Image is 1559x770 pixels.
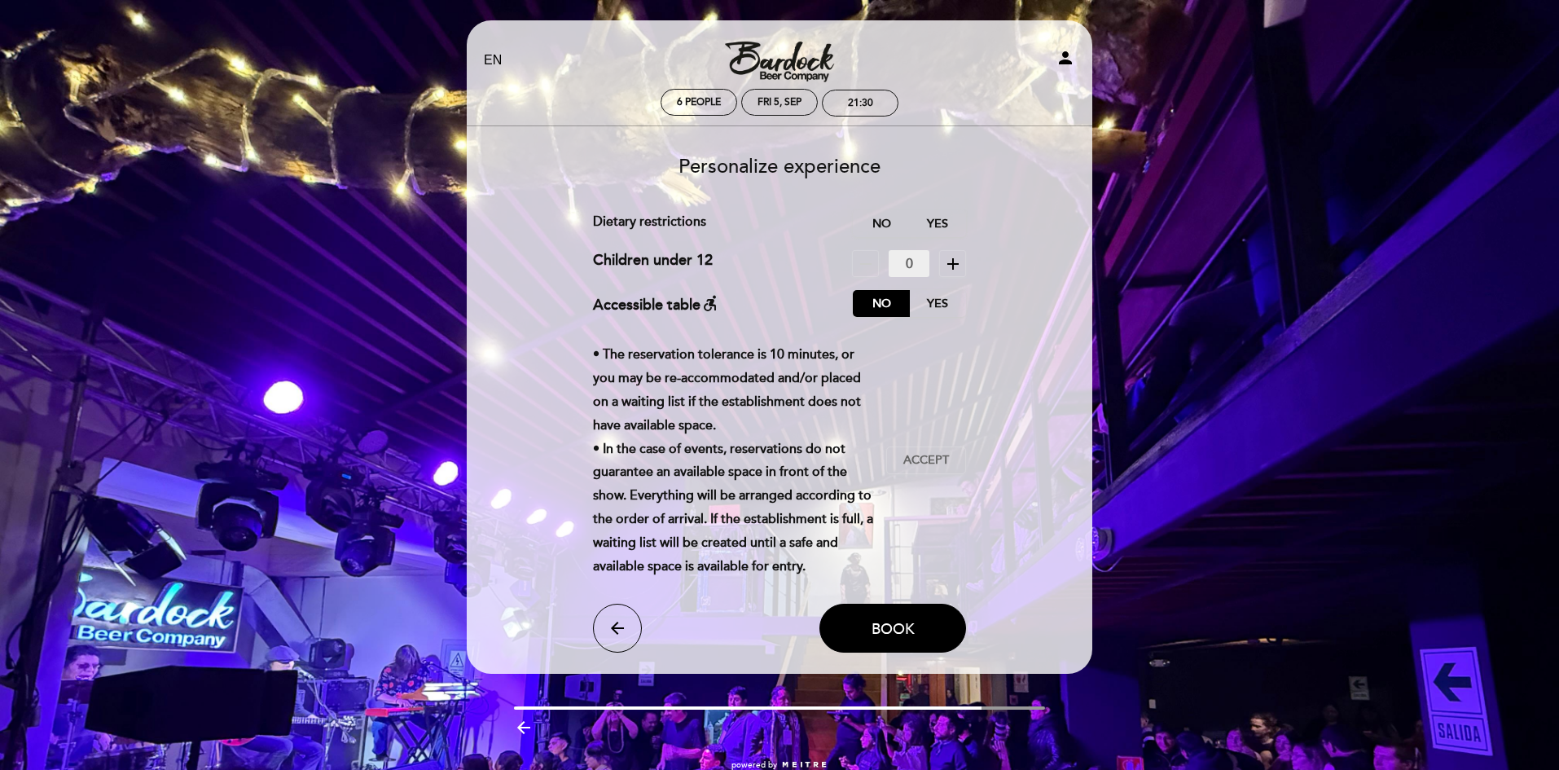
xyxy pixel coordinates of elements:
i: remove [856,254,876,274]
img: MEITRE [781,761,828,769]
span: 6 people [677,96,721,108]
a: Bardock Cusco - [GEOGRAPHIC_DATA][PERSON_NAME] [678,38,881,83]
span: Personalize experience [678,155,881,178]
button: Accept [886,447,966,474]
button: arrow_back [593,604,642,653]
i: arrow_backward [514,718,534,737]
div: Dietary restrictions [593,210,854,237]
label: Yes [909,290,966,317]
label: No [853,210,910,237]
div: 21:30 [848,97,873,109]
button: Book [819,604,966,653]
span: Book [872,620,915,638]
i: accessible_forward [700,293,720,313]
div: Children under 12 [593,250,713,277]
i: person [1056,48,1075,68]
label: Yes [909,210,966,237]
span: Accept [903,452,949,469]
i: arrow_back [608,618,627,638]
div: Accessible table [593,290,720,317]
div: Fri 5, Sep [758,96,801,108]
label: No [853,290,910,317]
div: •⁠ ⁠⁠The reservation tolerance is 10 minutes, or you may be re-accommodated and/or placed on a wa... [593,343,887,578]
button: person [1056,48,1075,73]
i: add [943,254,963,274]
